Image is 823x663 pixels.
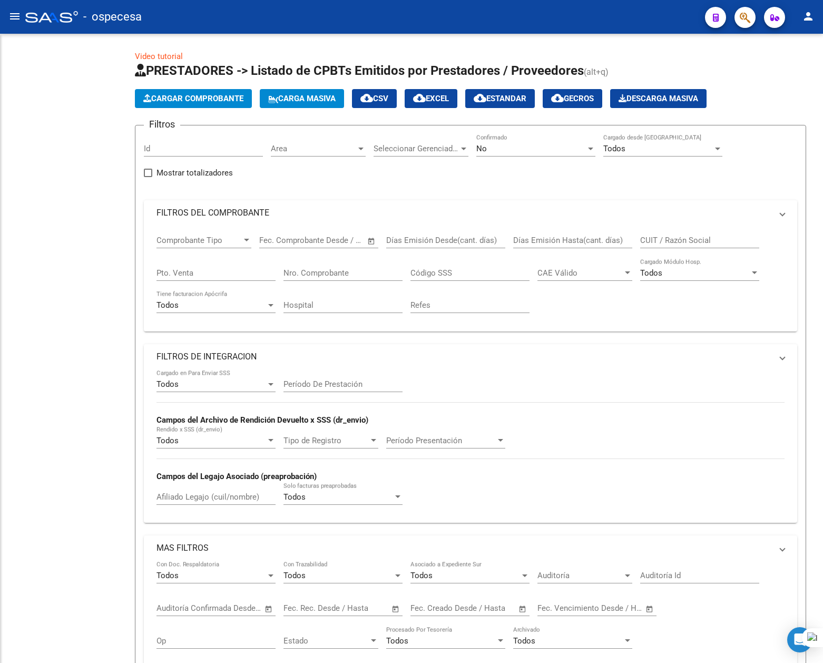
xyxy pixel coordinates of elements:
span: Todos [386,636,408,646]
div: Open Intercom Messenger [787,627,812,652]
button: Carga Masiva [260,89,344,108]
mat-icon: person [802,10,815,23]
button: Open calendar [263,603,275,615]
span: (alt+q) [584,67,609,77]
span: Auditoría [537,571,623,580]
span: CSV [360,94,388,103]
button: EXCEL [405,89,457,108]
span: Comprobante Tipo [156,236,242,245]
span: Estado [283,636,369,646]
input: Fecha inicio [537,603,580,613]
span: EXCEL [413,94,449,103]
span: Todos [640,268,662,278]
span: Todos [283,571,306,580]
mat-panel-title: FILTROS DEL COMPROBANTE [156,207,772,219]
app-download-masive: Descarga masiva de comprobantes (adjuntos) [610,89,707,108]
h3: Filtros [144,117,180,132]
button: CSV [352,89,397,108]
mat-icon: cloud_download [551,92,564,104]
span: Todos [603,144,625,153]
mat-icon: cloud_download [474,92,486,104]
button: Gecros [543,89,602,108]
span: Seleccionar Gerenciador [374,144,459,153]
span: Todos [156,436,179,445]
mat-expansion-panel-header: FILTROS DE INTEGRACION [144,344,797,369]
span: Todos [410,571,433,580]
span: Estandar [474,94,526,103]
input: Fecha inicio [259,236,302,245]
span: Descarga Masiva [619,94,698,103]
input: Fecha fin [590,603,641,613]
span: Período Presentación [386,436,496,445]
input: Fecha inicio [283,603,326,613]
span: Todos [156,571,179,580]
mat-panel-title: FILTROS DE INTEGRACION [156,351,772,363]
span: Todos [156,300,179,310]
mat-panel-title: MAS FILTROS [156,542,772,554]
span: No [476,144,487,153]
span: Cargar Comprobante [143,94,243,103]
span: Carga Masiva [268,94,336,103]
button: Open calendar [366,235,378,247]
input: Fecha fin [311,236,362,245]
input: Fecha fin [336,603,387,613]
div: FILTROS DE INTEGRACION [144,369,797,523]
span: Tipo de Registro [283,436,369,445]
button: Estandar [465,89,535,108]
span: Todos [283,492,306,502]
span: Todos [156,379,179,389]
input: Fecha inicio [156,603,199,613]
a: Video tutorial [135,52,183,61]
span: - ospecesa [83,5,142,28]
mat-icon: cloud_download [413,92,426,104]
button: Open calendar [390,603,402,615]
span: Todos [513,636,535,646]
strong: Campos del Legajo Asociado (preaprobación) [156,472,317,481]
button: Open calendar [517,603,529,615]
span: Gecros [551,94,594,103]
button: Open calendar [644,603,656,615]
mat-icon: cloud_download [360,92,373,104]
button: Descarga Masiva [610,89,707,108]
mat-expansion-panel-header: MAS FILTROS [144,535,797,561]
mat-expansion-panel-header: FILTROS DEL COMPROBANTE [144,200,797,226]
div: FILTROS DEL COMPROBANTE [144,226,797,331]
strong: Campos del Archivo de Rendición Devuelto x SSS (dr_envio) [156,415,368,425]
input: Fecha inicio [410,603,453,613]
span: PRESTADORES -> Listado de CPBTs Emitidos por Prestadores / Proveedores [135,63,584,78]
span: CAE Válido [537,268,623,278]
button: Cargar Comprobante [135,89,252,108]
span: Area [271,144,356,153]
input: Fecha fin [463,603,514,613]
mat-icon: menu [8,10,21,23]
input: Fecha fin [209,603,260,613]
span: Mostrar totalizadores [156,167,233,179]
